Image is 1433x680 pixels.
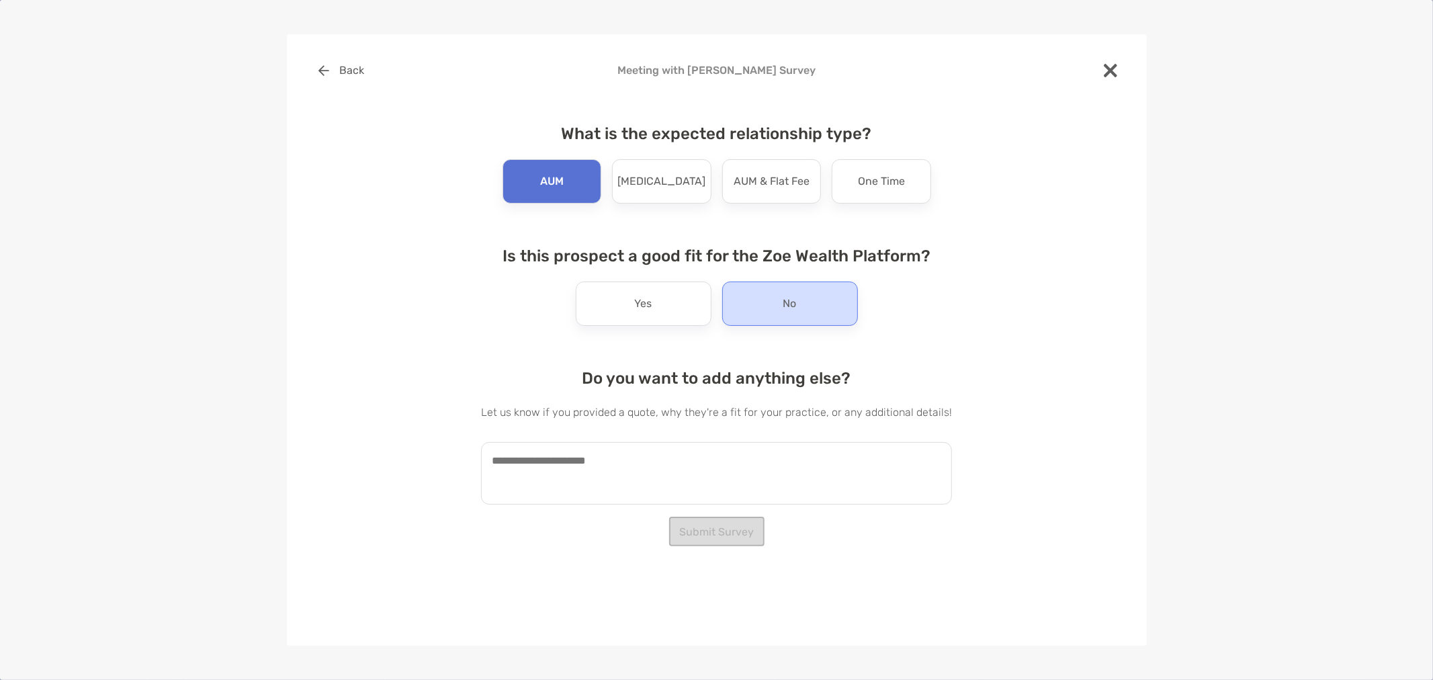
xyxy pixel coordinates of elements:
[308,64,1125,77] h4: Meeting with [PERSON_NAME] Survey
[308,56,375,85] button: Back
[783,293,797,314] p: No
[635,293,652,314] p: Yes
[617,171,705,192] p: [MEDICAL_DATA]
[481,124,952,143] h4: What is the expected relationship type?
[481,404,952,421] p: Let us know if you provided a quote, why they're a fit for your practice, or any additional details!
[734,171,810,192] p: AUM & Flat Fee
[318,65,329,76] img: button icon
[858,171,905,192] p: One Time
[481,369,952,388] h4: Do you want to add anything else?
[481,247,952,265] h4: Is this prospect a good fit for the Zoe Wealth Platform?
[1104,64,1117,77] img: close modal
[540,171,564,192] p: AUM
